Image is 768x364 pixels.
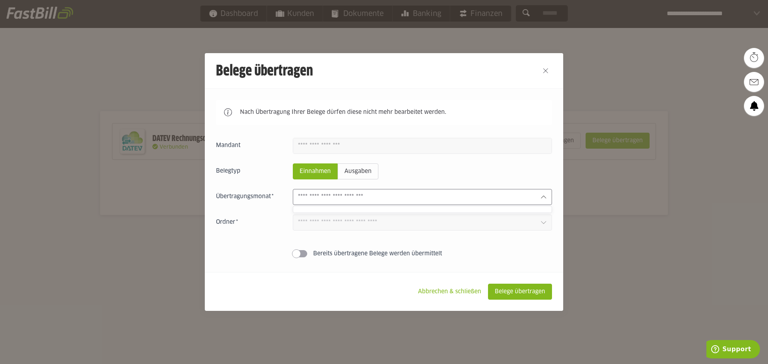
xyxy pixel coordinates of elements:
sl-radio-button: Ausgaben [338,163,378,179]
sl-switch: Bereits übertragene Belege werden übermittelt [216,250,552,258]
iframe: Öffnet ein Widget, in dem Sie weitere Informationen finden [706,340,760,360]
sl-button: Abbrechen & schließen [411,284,488,300]
sl-radio-button: Einnahmen [293,163,338,179]
sl-button: Belege übertragen [488,284,552,300]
